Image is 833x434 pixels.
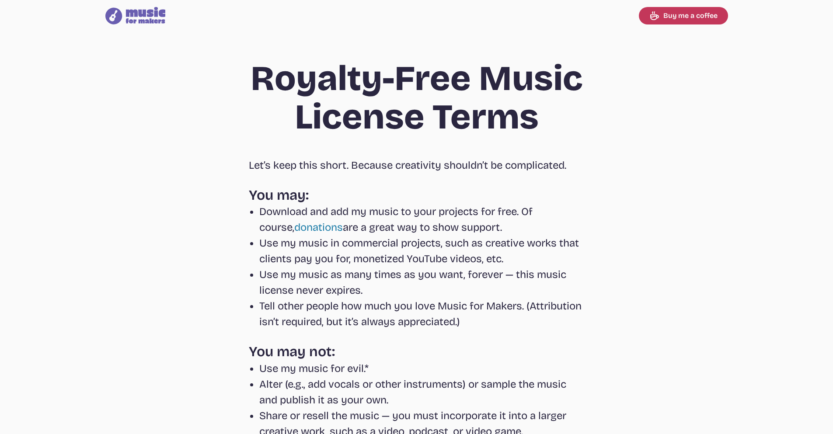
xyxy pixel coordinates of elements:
[259,267,585,298] li: Use my music as many times as you want, forever — this music license never expires.
[259,204,585,235] li: Download and add my music to your projects for free. Of course, are a great way to show support.
[249,187,585,204] h3: You may:
[259,235,585,267] li: Use my music in commercial projects, such as creative works that clients pay you for, monetized Y...
[207,59,627,136] h1: Royalty-Free Music License Terms
[249,344,585,360] h3: You may not:
[639,7,728,24] a: Buy me a coffee
[259,361,585,376] li: Use my music for evil.*
[294,221,343,233] a: donations
[249,157,585,173] p: Let’s keep this short. Because creativity shouldn’t be complicated.
[259,376,585,408] li: Alter (e.g., add vocals or other instruments) or sample the music and publish it as your own.
[259,298,585,330] li: Tell other people how much you love Music for Makers. (Attribution isn’t required, but it’s alway...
